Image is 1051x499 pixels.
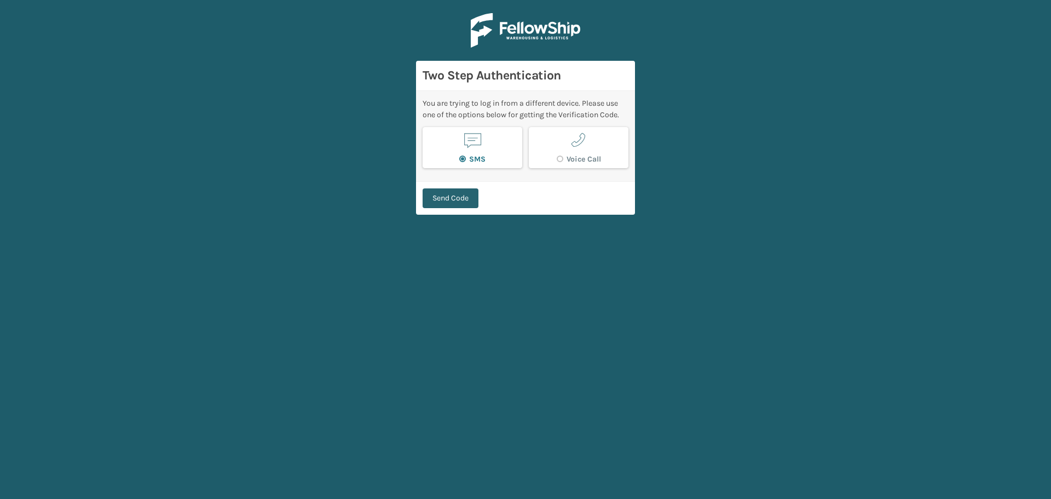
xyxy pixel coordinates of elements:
[423,97,628,121] div: You are trying to log in from a different device. Please use one of the options below for getting...
[423,67,628,84] h3: Two Step Authentication
[557,154,601,164] label: Voice Call
[471,13,580,48] img: Logo
[423,188,478,208] button: Send Code
[459,154,486,164] label: SMS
